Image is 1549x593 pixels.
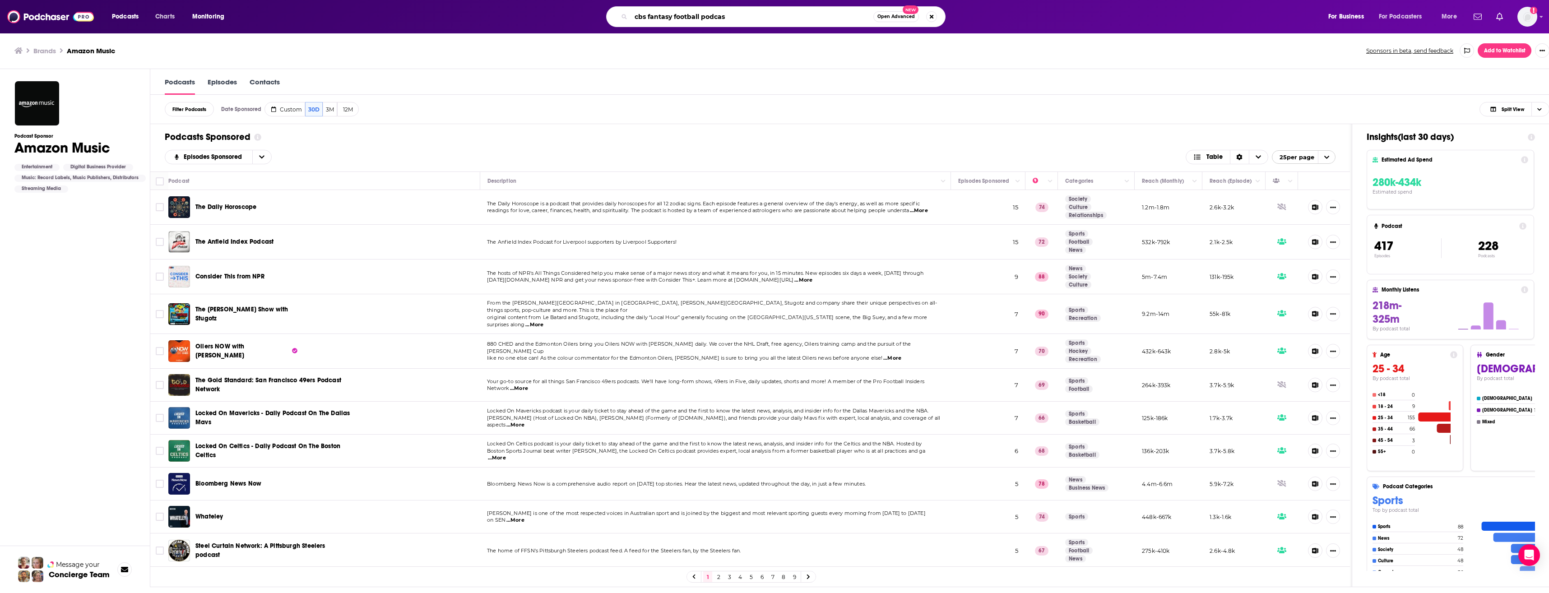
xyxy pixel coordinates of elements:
[1252,176,1263,187] button: Column Actions
[1065,204,1091,211] a: Culture
[1035,203,1048,212] p: 74
[1373,299,1401,326] span: 218m-325m
[1186,150,1268,164] h2: Choose View
[757,571,766,582] a: 6
[14,81,60,126] img: Amazon Music logo
[168,196,190,218] img: The Daily Horoscope
[883,355,901,362] span: ...More
[1378,392,1410,398] h4: <18
[1493,9,1507,24] a: Show notifications dropdown
[337,102,359,116] button: 12M
[165,131,250,143] h1: Podcasts Sponsored
[1210,204,1234,211] p: 2.6k-3.2k
[1189,176,1200,187] button: Column Actions
[1457,547,1463,552] h4: 48
[703,571,712,582] a: 1
[208,78,237,95] a: Episodes
[1142,513,1172,521] p: 448k-667k
[1379,10,1422,23] span: For Podcasters
[1442,10,1457,23] span: More
[1328,10,1364,23] span: For Business
[195,442,340,459] span: Locked On Celtics - Daily Podcast On The Boston Celtics
[510,385,528,392] span: ...More
[168,266,190,287] a: Consider This from NPR
[156,381,164,389] span: Toggle select row
[1065,273,1091,280] a: Society
[14,164,60,171] div: Entertainment
[168,303,190,325] img: The Dan Le Batard Show with Stugotz
[487,448,926,454] span: Boston Sports Journal beat writer [PERSON_NAME], the Locked On Celtics podcast provides expert, l...
[1398,131,1454,143] span: ( last 30 days )
[18,557,30,569] img: Sydney Profile
[1065,339,1088,347] a: Sports
[1045,176,1056,187] button: Column Actions
[195,512,223,521] a: Whateley
[149,9,180,24] a: Charts
[1363,47,1456,55] button: Sponsors in beta, send feedback
[1065,238,1093,246] a: Football
[1142,381,1171,389] p: 264k-393k
[33,46,56,55] a: Brands
[195,273,264,280] span: Consider This from NPR
[1035,347,1048,356] p: 70
[195,203,256,211] span: The Daily Horoscope
[156,480,164,488] span: Toggle select row
[1015,347,1018,356] span: 7
[1065,513,1088,520] a: Sports
[1458,535,1463,541] h4: 72
[1142,273,1167,281] p: 5m-7.4m
[1382,157,1517,163] h4: Estimated Ad Spend
[631,9,873,24] input: Search podcasts, credits, & more...
[747,571,756,582] a: 5
[168,540,190,561] img: Steel Curtain Network: A Pittsburgh Steelers podcast
[794,277,812,284] span: ...More
[1373,189,1427,195] h4: Estimated spend
[487,385,509,391] span: Network
[172,107,206,112] span: Filter Podcasts
[1015,310,1018,319] span: 7
[1380,352,1447,358] h4: Age
[280,106,302,113] span: Custom
[168,506,190,528] img: Whateley
[1065,230,1088,237] a: Sports
[195,442,354,460] a: Locked On Celtics - Daily Podcast On The Boston Celtics
[1517,7,1537,27] span: Logged in as alisontucker
[487,270,923,276] span: The hosts of NPR's All Things Considered help you make sense of a major news story and what it me...
[156,238,164,246] span: Toggle select row
[506,422,524,429] span: ...More
[487,440,922,447] span: Locked On Celtics podcast is your daily ticket to stay ahead of the game and the first to know th...
[1065,418,1099,426] a: Basketball
[958,176,1009,186] div: Episodes Sponsored
[487,378,924,385] span: Your go-to source for all things San Francisco 49ers podcasts. We'll have long-form shows, 49ers ...
[1408,415,1415,421] h4: 155
[1210,513,1232,521] p: 1.3k-1.6k
[1517,7,1537,27] img: User Profile
[165,154,252,160] button: open menu
[1412,392,1415,398] h4: 0
[168,340,190,362] img: Oilers NOW with Bob Stauffer
[1035,512,1048,521] p: 74
[1015,381,1018,389] span: 7
[1035,479,1048,488] p: 78
[168,374,190,396] img: The Gold Standard: San Francisco 49ers Podcast Network
[1382,287,1517,293] h4: Monthly Listens
[168,440,190,462] a: Locked On Celtics - Daily Podcast On The Boston Celtics
[1482,396,1534,401] h4: [DEMOGRAPHIC_DATA]
[195,342,297,360] a: Oilers NOW with [PERSON_NAME]
[1230,150,1249,164] div: Sort Direction
[1142,204,1170,211] p: 1.2m-1.8m
[768,571,777,582] a: 7
[1435,9,1468,24] button: open menu
[168,231,190,253] a: The Anfield Index Podcast
[1326,200,1340,214] button: Show More Button
[67,46,115,55] h3: Amazon Music
[168,473,190,495] a: Bloomberg News Now
[1065,195,1091,203] a: Society
[714,571,723,582] a: 2
[1478,43,1531,58] button: Add to Watchlist
[155,10,175,23] span: Charts
[156,310,164,318] span: Toggle select row
[1478,254,1498,258] p: Podcasts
